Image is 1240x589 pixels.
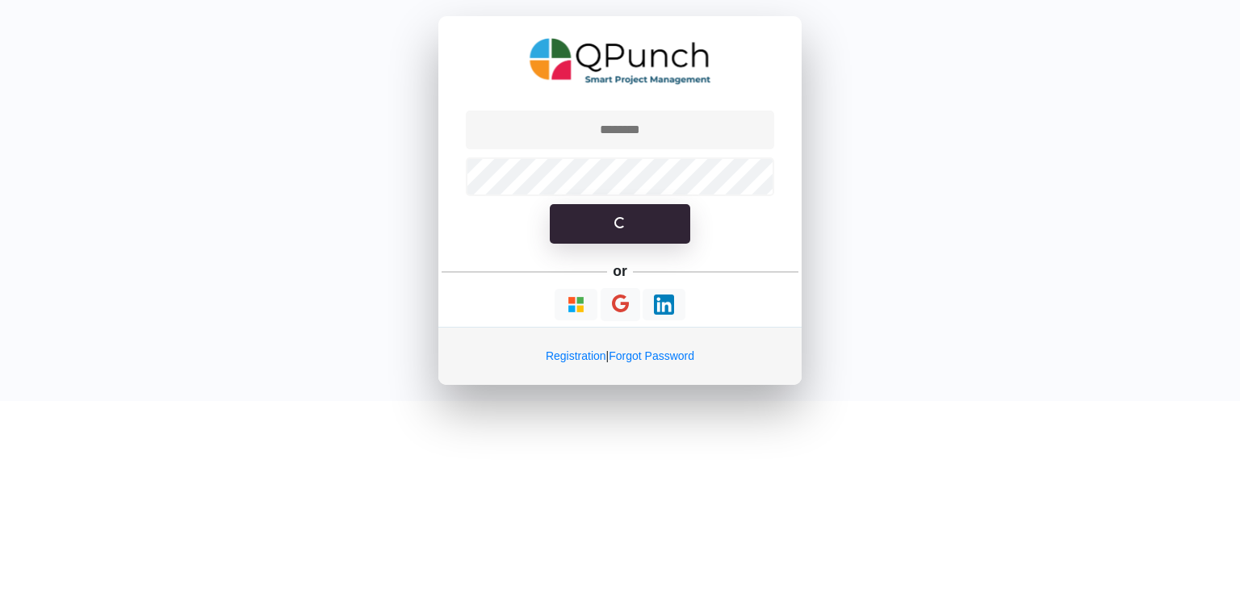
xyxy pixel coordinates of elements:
a: Registration [546,349,606,362]
h5: or [610,260,630,282]
img: Loading... [654,294,674,315]
img: Loading... [566,294,586,315]
a: Forgot Password [609,349,694,362]
button: Continue With Google [601,288,640,321]
div: | [438,327,802,385]
img: QPunch [530,32,711,90]
button: Continue With LinkedIn [643,289,685,320]
button: Continue With Microsoft Azure [555,289,597,320]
